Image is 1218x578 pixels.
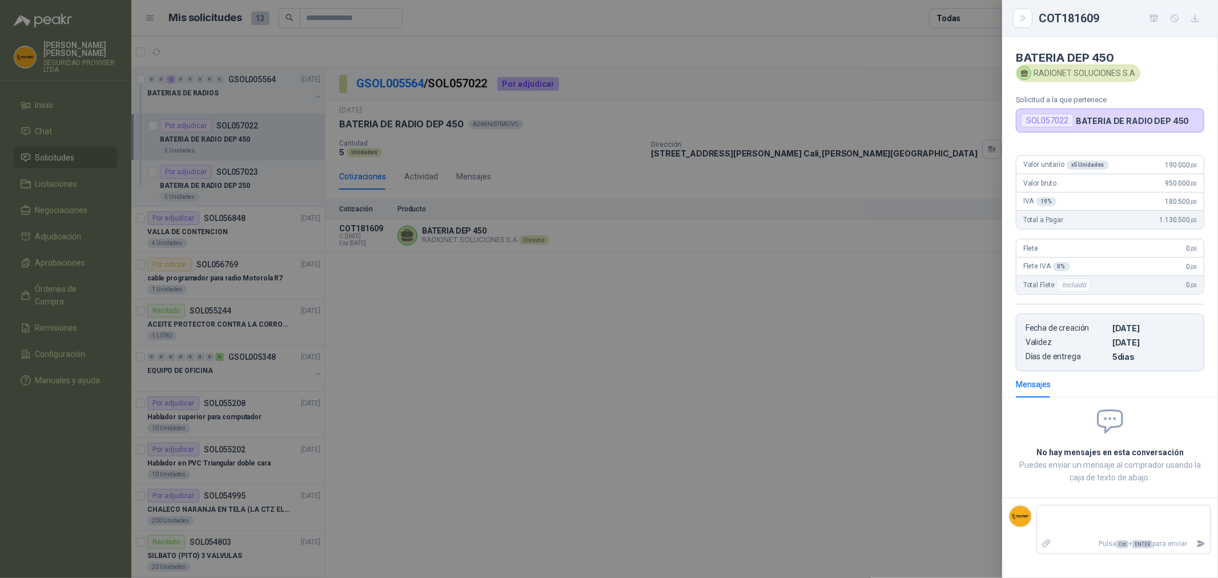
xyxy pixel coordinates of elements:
div: RADIONET SOLUCIONES S.A [1016,65,1140,82]
div: COT181609 [1039,9,1204,27]
span: Total a Pagar [1023,216,1063,224]
span: Flete [1023,244,1038,252]
div: x 5 Unidades [1067,160,1109,170]
span: 0 [1187,244,1197,252]
span: 950.000 [1165,179,1197,187]
span: Total Flete [1023,278,1094,292]
div: 0 % [1053,262,1070,271]
span: Valor unitario [1023,160,1109,170]
span: ENTER [1132,540,1152,548]
p: BATERIA DE RADIO DEP 450 [1076,116,1189,126]
p: Fecha de creación [1026,323,1108,333]
p: 5 dias [1112,352,1195,362]
span: 180.500 [1165,198,1197,206]
button: Enviar [1192,534,1211,554]
p: Solicitud a la que pertenece [1016,95,1204,104]
span: ,00 [1190,180,1197,187]
div: Incluido [1057,278,1091,292]
span: ,00 [1190,199,1197,205]
div: 19 % [1036,197,1057,206]
button: Close [1016,11,1030,25]
span: ,00 [1190,162,1197,168]
p: Días de entrega [1026,352,1108,362]
span: Valor bruto [1023,179,1056,187]
p: Validez [1026,338,1108,347]
span: Ctrl [1116,540,1128,548]
span: 0 [1187,281,1197,289]
span: ,00 [1190,246,1197,252]
div: SOL057022 [1021,114,1074,127]
span: 190.000 [1165,161,1197,169]
span: ,00 [1190,217,1197,223]
p: [DATE] [1112,323,1195,333]
span: IVA [1023,197,1056,206]
p: Puedes enviar un mensaje al comprador usando la caja de texto de abajo. [1016,459,1204,484]
span: 1.130.500 [1160,216,1197,224]
h2: No hay mensajes en esta conversación [1016,446,1204,459]
img: Company Logo [1010,505,1031,527]
p: [DATE] [1112,338,1195,347]
h4: BATERIA DEP 450 [1016,51,1204,65]
label: Adjuntar archivos [1037,534,1056,554]
span: ,00 [1190,282,1197,288]
span: Flete IVA [1023,262,1070,271]
p: Pulsa + para enviar [1056,534,1192,554]
span: 0 [1187,263,1197,271]
span: ,00 [1190,264,1197,270]
div: Mensajes [1016,378,1051,391]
